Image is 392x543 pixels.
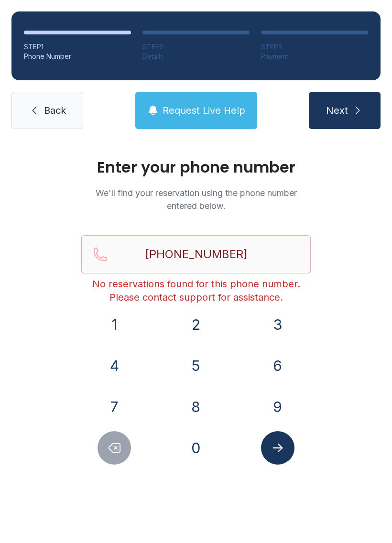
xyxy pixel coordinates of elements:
span: Request Live Help [163,104,245,117]
button: 8 [179,390,213,424]
button: 9 [261,390,294,424]
div: Details [142,52,250,61]
button: Delete number [98,431,131,465]
div: Payment [261,52,368,61]
h1: Enter your phone number [81,160,311,175]
button: 7 [98,390,131,424]
div: STEP 1 [24,42,131,52]
button: 3 [261,308,294,341]
div: No reservations found for this phone number. Please contact support for assistance. [81,277,311,304]
div: Phone Number [24,52,131,61]
button: 4 [98,349,131,382]
button: Submit lookup form [261,431,294,465]
input: Reservation phone number [81,235,311,273]
span: Next [326,104,348,117]
div: STEP 3 [261,42,368,52]
p: We'll find your reservation using the phone number entered below. [81,186,311,212]
button: 1 [98,308,131,341]
span: Back [44,104,66,117]
div: STEP 2 [142,42,250,52]
button: 5 [179,349,213,382]
button: 2 [179,308,213,341]
button: 0 [179,431,213,465]
button: 6 [261,349,294,382]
